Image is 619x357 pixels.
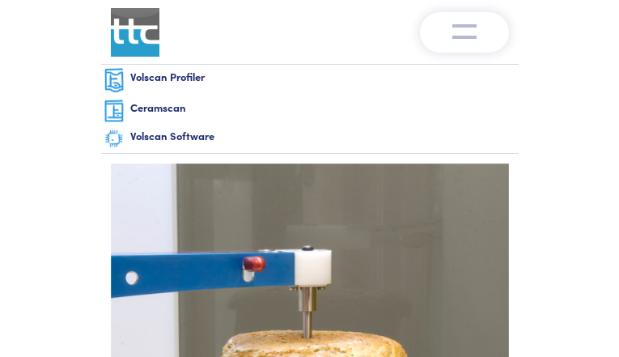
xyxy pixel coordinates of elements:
h6: Volscan Software [130,129,515,143]
a: Volscan Software [101,125,519,153]
img: menu-v1.0.png [452,20,477,40]
img: ceramscan-nav.png [104,100,124,122]
a: Volscan Profiler [101,65,519,96]
button: Toggle navigation [420,12,509,53]
img: volscan-nav.png [104,68,124,93]
a: Ceramscan [101,96,519,125]
img: ttc_logo_1x1_v1.0.png [111,8,159,57]
h6: Volscan Profiler [130,70,515,84]
img: software-graphic.png [104,129,124,149]
h6: Ceramscan [130,100,515,115]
